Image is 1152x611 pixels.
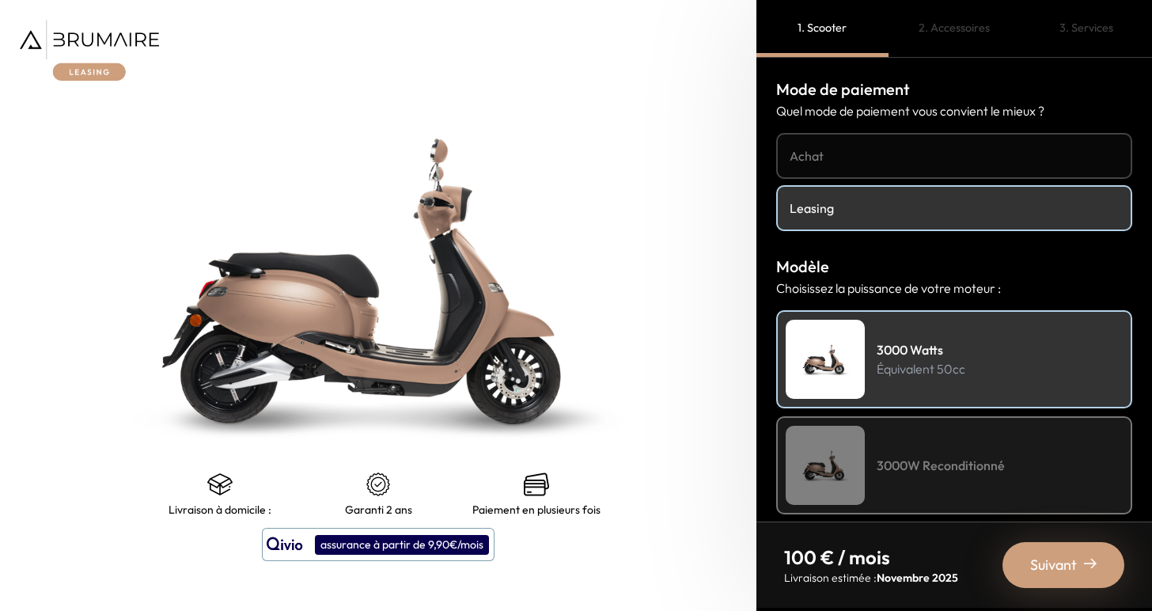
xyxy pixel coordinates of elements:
[877,340,965,359] h4: 3000 Watts
[877,571,958,585] span: Novembre 2025
[345,503,412,516] p: Garanti 2 ans
[169,503,271,516] p: Livraison à domicile :
[776,279,1132,298] p: Choisissez la puissance de votre moteur :
[262,528,495,561] button: assurance à partir de 9,90€/mois
[1030,554,1077,576] span: Suivant
[786,320,865,399] img: Scooter Leasing
[786,426,865,505] img: Scooter Leasing
[267,535,303,554] img: logo qivio
[207,472,233,497] img: shipping.png
[524,472,549,497] img: credit-cards.png
[366,472,391,497] img: certificat-de-garantie.png
[790,146,1119,165] h4: Achat
[776,255,1132,279] h3: Modèle
[472,503,601,516] p: Paiement en plusieurs fois
[776,101,1132,120] p: Quel mode de paiement vous convient le mieux ?
[877,456,1005,475] h4: 3000W Reconditionné
[877,359,965,378] p: Équivalent 50cc
[1084,557,1097,570] img: right-arrow-2.png
[776,133,1132,179] a: Achat
[790,199,1119,218] h4: Leasing
[315,535,489,555] div: assurance à partir de 9,90€/mois
[776,78,1132,101] h3: Mode de paiement
[784,570,958,586] p: Livraison estimée :
[784,545,958,570] p: 100 € / mois
[20,20,159,81] img: Brumaire Leasing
